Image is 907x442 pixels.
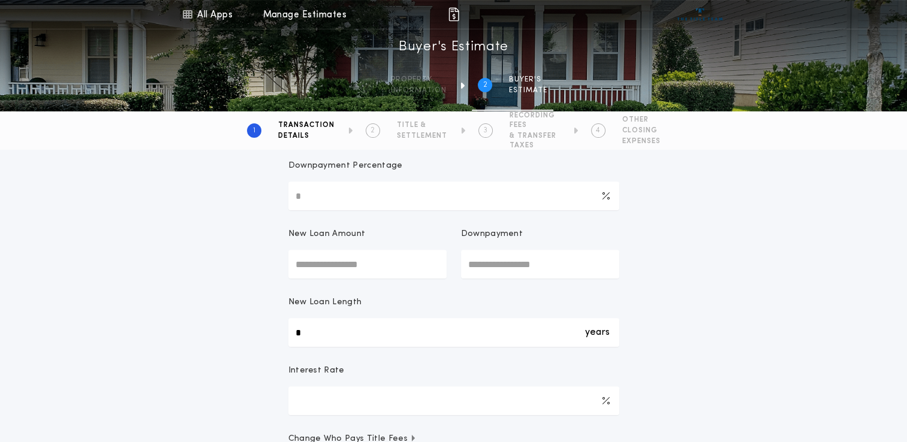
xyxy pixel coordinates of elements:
span: Property [391,75,447,84]
h2: 1 [253,126,255,135]
p: New Loan Amount [288,228,366,240]
span: DETAILS [278,131,335,141]
span: RECORDING FEES [510,111,560,130]
p: Downpayment [461,228,523,240]
span: OTHER [622,115,661,125]
p: Interest Rate [288,365,345,377]
input: Downpayment Percentage [288,181,619,210]
span: TITLE & [397,120,447,130]
span: TRANSACTION [278,120,335,130]
input: Downpayment [461,250,619,278]
img: vs-icon [677,8,722,20]
h2: 2 [370,126,375,135]
input: Interest Rate [288,386,619,415]
input: New Loan Amount [288,250,447,278]
span: SETTLEMENT [397,131,447,141]
div: years [585,318,610,347]
span: ESTIMATE [509,86,547,95]
span: EXPENSES [622,137,661,146]
h2: 3 [483,126,487,135]
h1: Buyer's Estimate [399,38,508,57]
p: Downpayment Percentage [288,160,403,172]
span: & TRANSFER TAXES [510,131,560,150]
span: information [391,86,447,95]
h2: 2 [483,80,487,90]
span: CLOSING [622,126,661,135]
span: BUYER'S [509,75,547,84]
img: img [447,7,461,22]
p: New Loan Length [288,296,362,308]
h2: 4 [596,126,600,135]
